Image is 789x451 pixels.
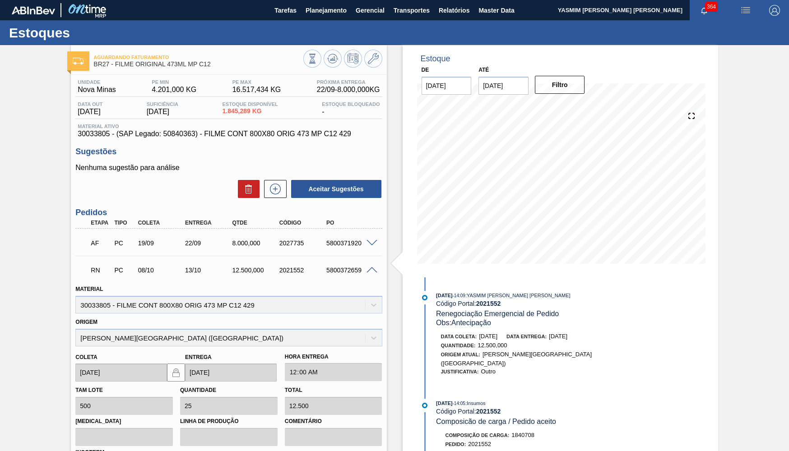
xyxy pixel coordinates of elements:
[75,164,382,172] p: Nenhuma sugestão para análise
[93,61,303,68] span: BR27 - FILME ORIGINAL 473ML MP C12
[93,55,303,60] span: Aguardando Faturamento
[324,50,342,68] button: Atualizar Gráfico
[222,101,278,107] span: Estoque Disponível
[147,101,178,107] span: Suficiência
[112,220,136,226] div: Tipo
[476,300,501,307] strong: 2021552
[478,342,507,349] span: 12.500,000
[291,180,381,198] button: Aceitar Sugestões
[88,220,112,226] div: Etapa
[183,220,235,226] div: Entrega
[436,300,650,307] div: Código Portal:
[303,50,321,68] button: Visão Geral dos Estoques
[183,239,235,247] div: 22/09/2025
[91,239,110,247] p: AF
[274,5,297,16] span: Tarefas
[320,101,382,116] div: -
[112,267,136,274] div: Pedido de Compra
[306,5,347,16] span: Planejamento
[422,403,427,408] img: atual
[740,5,751,16] img: userActions
[422,77,472,95] input: dd/mm/yyyy
[506,334,547,339] span: Data entrega:
[317,79,380,85] span: Próxima Entrega
[705,2,718,12] span: 364
[453,401,465,406] span: - 14:05
[277,239,330,247] div: 2027735
[478,5,514,16] span: Master Data
[75,319,97,325] label: Origem
[436,293,452,298] span: [DATE]
[324,267,376,274] div: 5800372659
[78,79,116,85] span: Unidade
[322,101,380,107] span: Estoque Bloqueado
[356,5,385,16] span: Gerencial
[147,108,178,116] span: [DATE]
[136,267,188,274] div: 08/10/2025
[75,364,167,382] input: dd/mm/yyyy
[478,67,489,73] label: Até
[12,6,55,14] img: TNhmsLtSVTkK8tSr43FrP2fwEKptu5GPRR3wAAAABJRU5ErkJggg==
[230,220,282,226] div: Qtde
[436,319,491,327] span: Obs: Antecipação
[324,239,376,247] div: 5800371920
[479,333,497,340] span: [DATE]
[453,293,465,298] span: - 14:09
[75,147,382,156] h3: Sugestões
[441,351,592,367] span: [PERSON_NAME][GEOGRAPHIC_DATA] ([GEOGRAPHIC_DATA])
[364,50,382,68] button: Ir ao Master Data / Geral
[78,108,102,116] span: [DATE]
[436,310,559,318] span: Renegociação Emergencial de Pedido
[465,400,486,406] span: : Insumos
[75,387,102,393] label: Tam lote
[75,286,103,292] label: Material
[690,4,719,17] button: Notificações
[183,267,235,274] div: 13/10/2025
[277,267,330,274] div: 2021552
[91,267,110,274] p: RN
[344,50,362,68] button: Programar Estoque
[78,130,380,138] span: 30033805 - (SAP Legado: 50840363) - FILME CONT 800X80 ORIG 473 MP C12 429
[465,293,571,298] span: : YASMIM [PERSON_NAME] [PERSON_NAME]
[535,76,585,94] button: Filtro
[422,295,427,300] img: atual
[75,354,97,360] label: Coleta
[88,233,112,253] div: Aguardando Faturamento
[441,352,480,357] span: Origem Atual:
[478,77,529,95] input: dd/mm/yyyy
[78,124,380,129] span: Material ativo
[481,368,496,375] span: Outro
[422,67,429,73] label: De
[78,101,102,107] span: Data out
[436,408,650,415] div: Código Portal:
[152,79,196,85] span: PE MIN
[230,267,282,274] div: 12.500,000
[436,400,452,406] span: [DATE]
[152,86,196,94] span: 4.201,000 KG
[511,432,534,438] span: 1840708
[167,364,185,382] button: locked
[439,5,469,16] span: Relatórios
[769,5,780,16] img: Logout
[232,79,281,85] span: PE MAX
[78,86,116,94] span: Nova Minas
[285,415,382,428] label: Comentário
[185,364,277,382] input: dd/mm/yyyy
[421,54,450,64] div: Estoque
[285,387,302,393] label: Total
[476,408,501,415] strong: 2021552
[441,369,479,374] span: Justificativa:
[446,433,510,438] span: Composição de Carga :
[222,108,278,115] span: 1.845,289 KG
[233,180,260,198] div: Excluir Sugestões
[285,350,382,364] label: Hora Entrega
[394,5,430,16] span: Transportes
[9,28,169,38] h1: Estoques
[260,180,287,198] div: Nova sugestão
[75,208,382,217] h3: Pedidos
[468,441,491,447] span: 2021552
[549,333,567,340] span: [DATE]
[436,418,556,425] span: Composicão de carga / Pedido aceito
[317,86,380,94] span: 22/09 - 8.000,000 KG
[75,415,173,428] label: [MEDICAL_DATA]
